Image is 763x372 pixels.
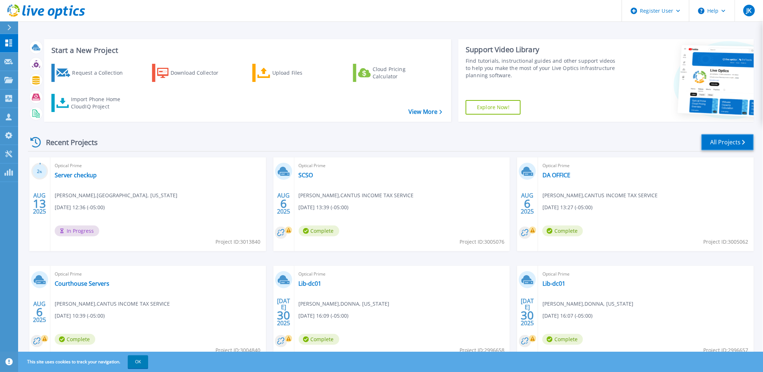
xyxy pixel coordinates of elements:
[55,300,170,308] span: [PERSON_NAME] , CANTUS INCOME TAX SERVICE
[55,312,105,320] span: [DATE] 10:39 (-05:00)
[299,300,390,308] span: [PERSON_NAME] , DONNA, [US_STATE]
[299,171,313,179] a: SCSO
[152,64,233,82] a: Download Collector
[277,190,290,217] div: AUG 2025
[542,226,583,236] span: Complete
[72,66,130,80] div: Request a Collection
[542,203,592,211] span: [DATE] 13:27 (-05:00)
[466,100,521,115] a: Explore Now!
[542,270,750,278] span: Optical Prime
[277,312,290,318] span: 30
[20,355,148,368] span: This site uses cookies to track your navigation.
[299,270,506,278] span: Optical Prime
[252,64,333,82] a: Upload Files
[460,238,504,246] span: Project ID: 3005076
[128,355,148,368] button: OK
[277,299,290,325] div: [DATE] 2025
[704,238,749,246] span: Project ID: 3005062
[55,280,109,287] a: Courthouse Servers
[746,8,751,13] span: JK
[280,201,287,207] span: 6
[466,57,617,79] div: Find tutorials, instructional guides and other support videos to help you make the most of your L...
[55,191,177,199] span: [PERSON_NAME] , [GEOGRAPHIC_DATA], [US_STATE]
[542,280,565,287] a: Lib-dc01
[299,191,414,199] span: [PERSON_NAME] , CANTUS INCOME TAX SERVICE
[521,312,534,318] span: 30
[299,203,349,211] span: [DATE] 13:39 (-05:00)
[272,66,330,80] div: Upload Files
[55,203,105,211] span: [DATE] 12:36 (-05:00)
[524,201,531,207] span: 6
[353,64,434,82] a: Cloud Pricing Calculator
[542,300,633,308] span: [PERSON_NAME] , DONNA, [US_STATE]
[299,280,322,287] a: Lib-dc01
[542,312,592,320] span: [DATE] 16:07 (-05:00)
[216,346,261,354] span: Project ID: 3004840
[33,201,46,207] span: 13
[33,190,46,217] div: AUG 2025
[460,346,504,354] span: Project ID: 2996658
[55,162,262,170] span: Optical Prime
[704,346,749,354] span: Project ID: 2996657
[55,270,262,278] span: Optical Prime
[373,66,431,80] div: Cloud Pricing Calculator
[171,66,229,80] div: Download Collector
[521,190,534,217] div: AUG 2025
[51,46,442,54] h3: Start a New Project
[299,334,339,345] span: Complete
[299,162,506,170] span: Optical Prime
[408,108,442,115] a: View More
[542,162,750,170] span: Optical Prime
[55,334,95,345] span: Complete
[216,238,261,246] span: Project ID: 3013840
[542,191,658,199] span: [PERSON_NAME] , CANTUS INCOME TAX SERVICE
[521,299,534,325] div: [DATE] 2025
[542,334,583,345] span: Complete
[51,64,132,82] a: Request a Collection
[55,226,99,236] span: In Progress
[466,45,617,54] div: Support Video Library
[299,312,349,320] span: [DATE] 16:09 (-05:00)
[299,226,339,236] span: Complete
[701,134,754,150] a: All Projects
[28,133,108,151] div: Recent Projects
[39,170,42,174] span: %
[36,309,43,315] span: 6
[71,96,127,110] div: Import Phone Home CloudIQ Project
[33,299,46,325] div: AUG 2025
[31,168,48,176] h3: 2
[542,171,570,179] a: DA OFFICE
[55,171,97,179] a: Server checkup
